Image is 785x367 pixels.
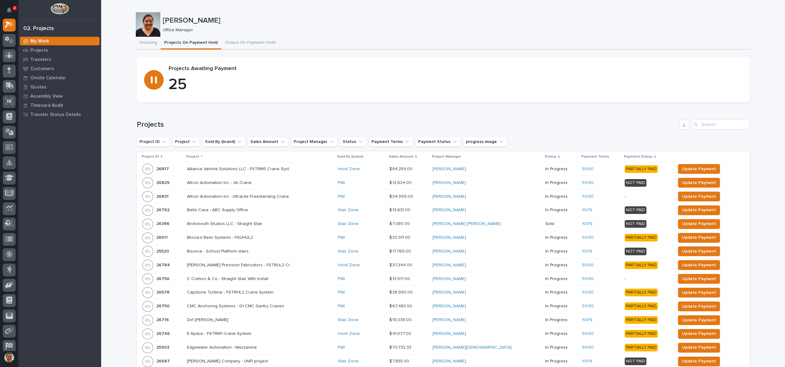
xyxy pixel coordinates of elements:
a: PWI [338,235,345,240]
p: 26687 [156,358,171,364]
div: PARTIALLY PAID [625,330,658,338]
tr: 2651126511 Blizzard Beer Systems - FSUHUL2Blizzard Beer Systems - FSUHUL2 PWI $ 32,911.00$ 32,911... [137,231,750,245]
p: Altron Automation Inc - Jib Crane [187,179,253,185]
a: Hoist Zone [338,331,360,336]
p: $ 19,038.00 [389,316,413,323]
p: In Progress [545,194,577,199]
button: Project ID [137,137,170,147]
p: Customers [30,66,54,72]
button: Update Payment [678,164,720,174]
a: My Work [18,36,101,46]
p: 26817 [156,165,170,172]
p: My Work [30,39,49,44]
a: 100% [582,221,592,227]
a: Assembly View [18,92,101,101]
span: Update Payment [682,261,716,269]
p: - [625,194,671,199]
button: Update Payment [678,233,720,243]
a: Stair Zone [338,208,359,213]
p: Project ID [142,153,159,160]
a: 50/50 [582,194,594,199]
p: $ 7,855.00 [389,358,410,364]
p: In Progress [545,276,577,282]
tr: 2683126831 Altron Automation Inc - UltraLite Freestanding CraneAltron Automation Inc - UltraLite ... [137,190,750,203]
p: Capstone Turbine - FSTRHL2 Crane System [187,289,275,295]
p: In Progress [545,304,577,309]
p: 26784 [156,261,171,268]
p: 26831 [156,193,170,199]
p: [PERSON_NAME] Company - UNFI project [187,358,269,364]
a: 50/50 [582,276,594,282]
a: [PERSON_NAME] [433,180,466,185]
p: $ 7,080.00 [389,220,411,227]
span: Update Payment [682,248,716,255]
p: Blizzard Beer Systems - FSUHUL2 [187,234,254,240]
span: Update Payment [682,344,716,351]
tr: 2682926829 Altron Automation Inc - Jib CraneAltron Automation Inc - Jib Crane PWI $ 12,624.00$ 12... [137,176,750,190]
a: 50/50 [582,290,594,295]
div: Notifications2 [8,7,16,17]
a: Traveler Status Details [18,110,101,119]
span: Update Payment [682,220,716,227]
p: Edgewater Automation - Mezzanine [187,344,258,350]
p: Altron Automation Inc - UltraLite Freestanding Crane [187,193,290,199]
p: [PERSON_NAME] [163,16,748,25]
button: Payment Terms [369,137,413,147]
a: [PERSON_NAME] [433,290,466,295]
h1: Projects [137,120,677,129]
button: Payment Status [415,137,461,147]
input: Search [692,120,750,129]
div: PARTIALLY PAID [625,289,658,296]
div: PARTIALLY PAID [625,344,658,351]
p: In Progress [545,249,577,254]
div: PARTIALLY PAID [625,234,658,242]
p: 26396 [156,220,171,227]
p: $ 67,483.00 [389,302,413,309]
p: Traveler Status Details [30,112,81,118]
a: 100% [582,249,592,254]
p: In Progress [545,180,577,185]
button: Project [172,137,200,147]
p: Project Manager [432,153,461,160]
p: Bounce - School Platform stairs [187,248,250,254]
span: Update Payment [682,206,716,214]
p: Sold By (brand) [337,153,364,160]
span: Update Payment [682,303,716,310]
a: [PERSON_NAME] [PERSON_NAME] [433,221,501,227]
p: Assembly View [30,94,63,99]
a: Stair Zone [338,249,359,254]
p: - [625,276,671,282]
button: Project Manager [291,137,337,147]
p: Office Manager [163,28,745,33]
div: PARTIALLY PAID [625,316,658,324]
p: 26746 [156,330,171,336]
button: users-avatar [3,351,16,364]
a: PWI [338,290,345,295]
p: 25903 [156,344,170,350]
button: Update Payment [678,301,720,311]
p: $ 41,077.00 [389,330,413,336]
a: Stair Zone [338,221,359,227]
a: 50/50 [582,235,594,240]
p: 26756 [156,275,171,282]
a: Quotes [18,82,101,92]
button: Notifications [3,4,16,17]
button: Orders On Payment Hold [221,37,279,50]
button: Sales Amount [248,137,288,147]
tr: 2676226762 Bello Casa - ABC Supply OfficeBello Casa - ABC Supply Office Stair Zone $ 13,631.00$ 1... [137,203,750,217]
p: $ 12,624.00 [389,179,413,185]
p: $ 37,344.00 [389,261,413,268]
p: In Progress [545,167,577,172]
a: [PERSON_NAME] [433,263,466,268]
div: NOT PAID [625,179,646,187]
p: Birdsmouth Studios LLC - Straight Stair [187,220,264,227]
a: [PERSON_NAME][DEMOGRAPHIC_DATA] [433,345,512,350]
a: Stair Zone [338,359,359,364]
button: Update Payment [678,343,720,353]
div: PARTIALLY PAID [625,302,658,310]
p: In Progress [545,317,577,323]
a: 100% [582,208,592,213]
p: CMC Anchoring Systems - G1 CMC Gantry Cranes [187,302,285,309]
p: Payment Status [624,153,653,160]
